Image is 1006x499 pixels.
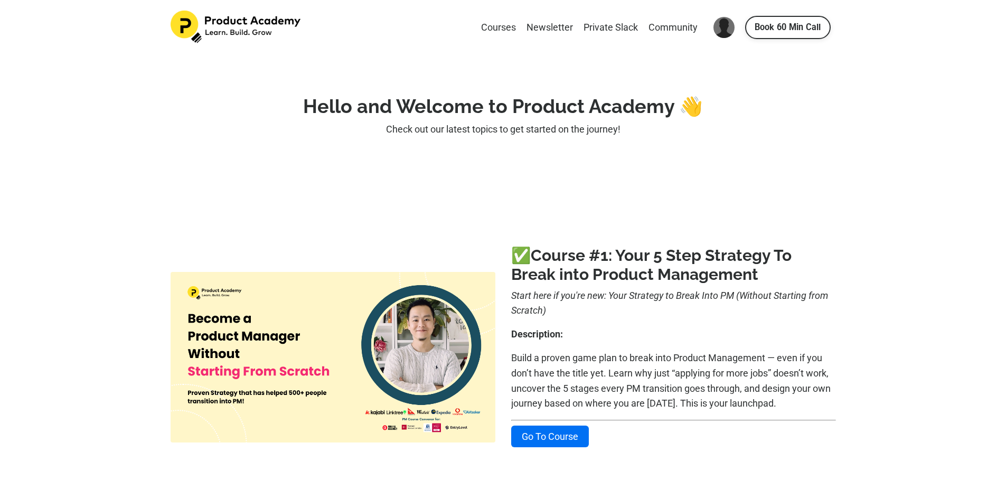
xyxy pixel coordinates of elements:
[511,290,828,316] i: Start here if you're new: Your Strategy to Break Into PM (Without Starting from Scratch)
[713,17,735,38] img: User Avatar
[511,246,792,284] a: 1: Your 5 Step Strategy To Break into Product Management
[171,122,836,137] p: Check out our latest topics to get started on the journey!
[648,20,698,35] a: Community
[171,11,303,43] img: Product Academy Logo
[303,95,703,117] strong: Hello and Welcome to Product Academy 👋
[745,16,831,39] a: Book 60 Min Call
[511,351,836,411] p: Build a proven game plan to break into Product Management — even if you don’t have the title yet....
[171,272,495,442] img: cf5b4f5-4ff4-63b-cf6a-50f800045db_11.png
[511,328,563,340] b: Description:
[511,426,589,447] a: Go To Course
[531,246,600,265] a: Course #
[526,20,573,35] a: Newsletter
[511,246,600,265] b: ✅
[481,20,516,35] a: Courses
[584,20,638,35] a: Private Slack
